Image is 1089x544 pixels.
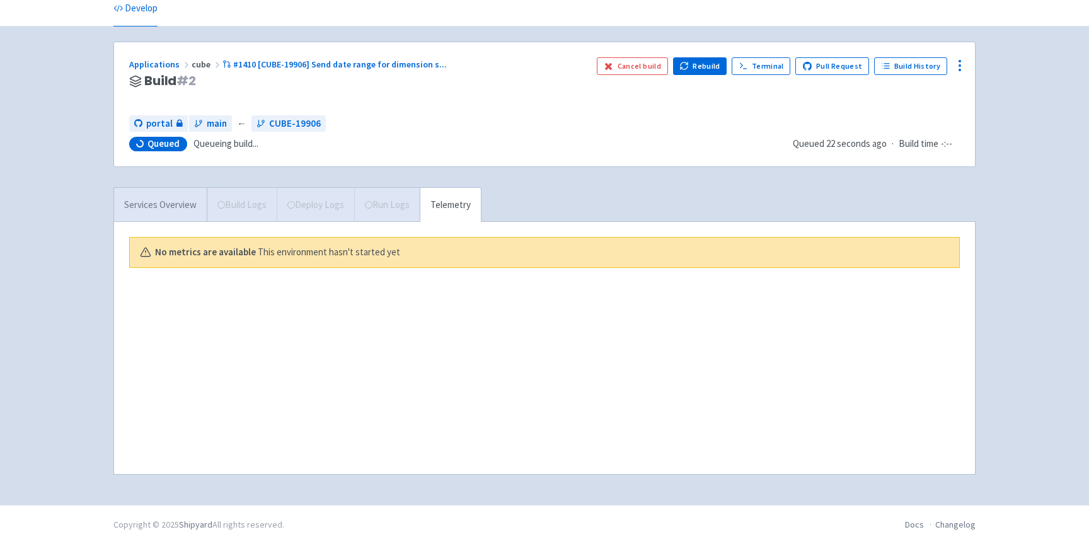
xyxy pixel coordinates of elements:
[673,57,727,75] button: Rebuild
[144,74,196,88] span: Build
[147,137,180,150] span: Queued
[420,188,481,223] a: Telemetry
[826,137,887,149] time: 22 seconds ago
[193,137,258,151] span: Queueing build...
[155,245,256,260] b: No metrics are available
[597,57,668,75] button: Cancel build
[732,57,790,75] a: Terminal
[114,188,207,223] a: Services Overview
[192,59,222,70] span: cube
[251,115,326,132] a: CUBE-19906
[899,137,938,151] span: Build time
[269,117,321,131] span: CUBE-19906
[189,115,232,132] a: main
[793,137,960,151] div: ·
[905,519,924,530] a: Docs
[207,117,227,131] span: main
[222,59,449,70] a: #1410 [CUBE-19906] Send date range for dimension s...
[233,59,447,70] span: #1410 [CUBE-19906] Send date range for dimension s ...
[793,137,887,149] span: Queued
[113,518,284,531] div: Copyright © 2025 All rights reserved.
[146,117,173,131] span: portal
[176,72,196,90] span: # 2
[237,117,246,131] span: ←
[935,519,976,530] a: Changelog
[874,57,947,75] a: Build History
[941,137,952,151] span: -:--
[179,519,212,530] a: Shipyard
[258,245,400,260] span: This environment hasn't started yet
[129,115,188,132] a: portal
[129,59,192,70] a: Applications
[795,57,869,75] a: Pull Request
